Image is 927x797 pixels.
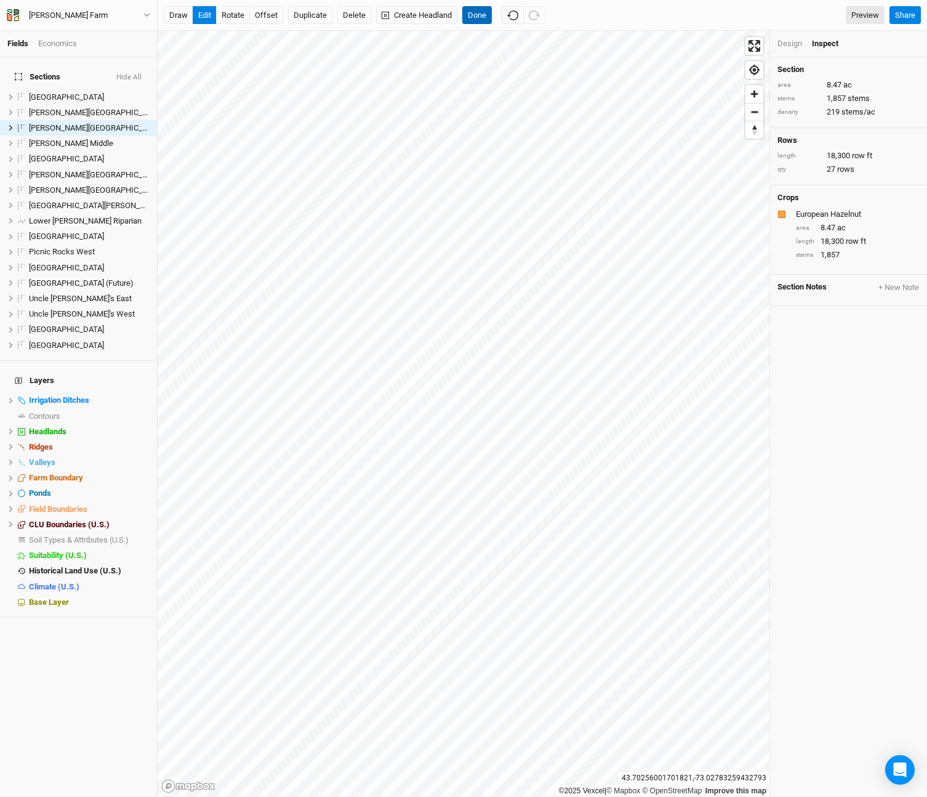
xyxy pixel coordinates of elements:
[29,535,150,545] div: Soil Types & Attributes (U.S.)
[29,551,87,560] span: Suitability (U.S.)
[29,309,150,319] div: Uncle Dan's West
[29,309,135,318] span: Uncle [PERSON_NAME]'s West
[878,282,920,293] button: + New Note
[29,185,150,195] div: Knoll Field South
[29,139,150,148] div: Bogue Middle
[796,249,920,261] div: 1,857
[777,38,802,49] div: Design
[885,755,915,785] div: Open Intercom Messenger
[796,251,814,260] div: stems
[462,6,492,25] button: Done
[29,278,134,288] span: [GEOGRAPHIC_DATA] (Future)
[29,395,89,405] span: Irrigation Ditches
[376,6,457,25] button: Create Headland
[29,458,55,467] span: Valleys
[29,247,150,257] div: Picnic Rocks West
[29,232,104,241] span: [GEOGRAPHIC_DATA]
[812,38,856,49] div: Inspect
[29,442,53,451] span: Ridges
[29,427,66,436] span: Headlands
[29,341,150,350] div: West Field
[846,6,885,25] a: Preview
[29,232,150,241] div: Picnic Rocks East
[777,108,821,117] div: density
[29,139,113,148] span: [PERSON_NAME] Middle
[29,535,129,544] span: Soil Types & Attributes (U.S.)
[705,787,766,795] a: Improve this map
[7,39,28,48] a: Fields
[796,237,814,246] div: length
[777,81,821,90] div: area
[29,488,51,498] span: Ponds
[745,61,763,79] button: Find my location
[29,341,104,350] span: [GEOGRAPHIC_DATA]
[745,85,763,103] button: Zoom in
[29,488,150,498] div: Ponds
[29,504,87,514] span: Field Boundaries
[29,473,83,482] span: Farm Boundary
[29,442,150,452] div: Ridges
[29,123,163,132] span: [PERSON_NAME][GEOGRAPHIC_DATA]
[796,224,814,233] div: area
[29,294,132,303] span: Uncle [PERSON_NAME]'s East
[29,473,150,483] div: Farm Boundary
[848,93,870,104] span: stems
[29,566,150,576] div: Historical Land Use (U.S.)
[15,72,60,82] span: Sections
[777,107,920,118] div: 219
[29,170,163,179] span: [PERSON_NAME][GEOGRAPHIC_DATA]
[846,236,866,247] span: row ft
[777,136,920,145] h4: Rows
[777,193,799,203] h4: Crops
[559,787,604,795] a: ©2025 Vexcel
[29,9,108,22] div: [PERSON_NAME] Farm
[29,263,150,273] div: South West Field
[29,185,163,195] span: [PERSON_NAME][GEOGRAPHIC_DATA]
[777,150,920,161] div: 18,300
[29,92,104,102] span: [GEOGRAPHIC_DATA]
[7,368,150,393] h4: Layers
[777,165,821,174] div: qty
[29,582,79,591] span: Climate (U.S.)
[29,427,150,437] div: Headlands
[29,123,150,133] div: Bogue Field West
[606,787,640,795] a: Mapbox
[777,282,827,293] span: Section Notes
[559,785,766,797] div: |
[777,93,920,104] div: 1,857
[29,108,150,118] div: Bogue Field East
[193,6,217,25] button: edit
[158,31,769,797] canvas: Map
[523,6,545,25] button: Redo (^Z)
[164,6,193,25] button: draw
[745,103,763,121] button: Zoom out
[777,152,821,161] div: length
[29,566,121,575] span: Historical Land Use (U.S.)
[29,108,163,117] span: [PERSON_NAME][GEOGRAPHIC_DATA]
[29,201,150,211] div: Lower Bogue Field
[116,73,142,82] button: Hide All
[29,520,150,530] div: CLU Boundaries (U.S.)
[29,216,150,226] div: Lower Bogue Riparian
[745,121,763,139] button: Reset bearing to north
[843,79,852,91] span: ac
[337,6,371,25] button: Delete
[29,325,104,334] span: [GEOGRAPHIC_DATA]
[29,92,150,102] div: Apiary Field
[619,772,769,785] div: 43.70256001701821 , -73.02783259432793
[29,458,150,467] div: Valleys
[29,154,104,163] span: [GEOGRAPHIC_DATA]
[502,6,524,25] button: Undo (^z)
[161,779,215,793] a: Mapbox logo
[249,6,283,25] button: offset
[745,37,763,55] button: Enter fullscreen
[29,9,108,22] div: Cadwell Farm
[837,164,854,175] span: rows
[29,201,163,210] span: [GEOGRAPHIC_DATA][PERSON_NAME]
[796,209,917,220] div: European Hazelnut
